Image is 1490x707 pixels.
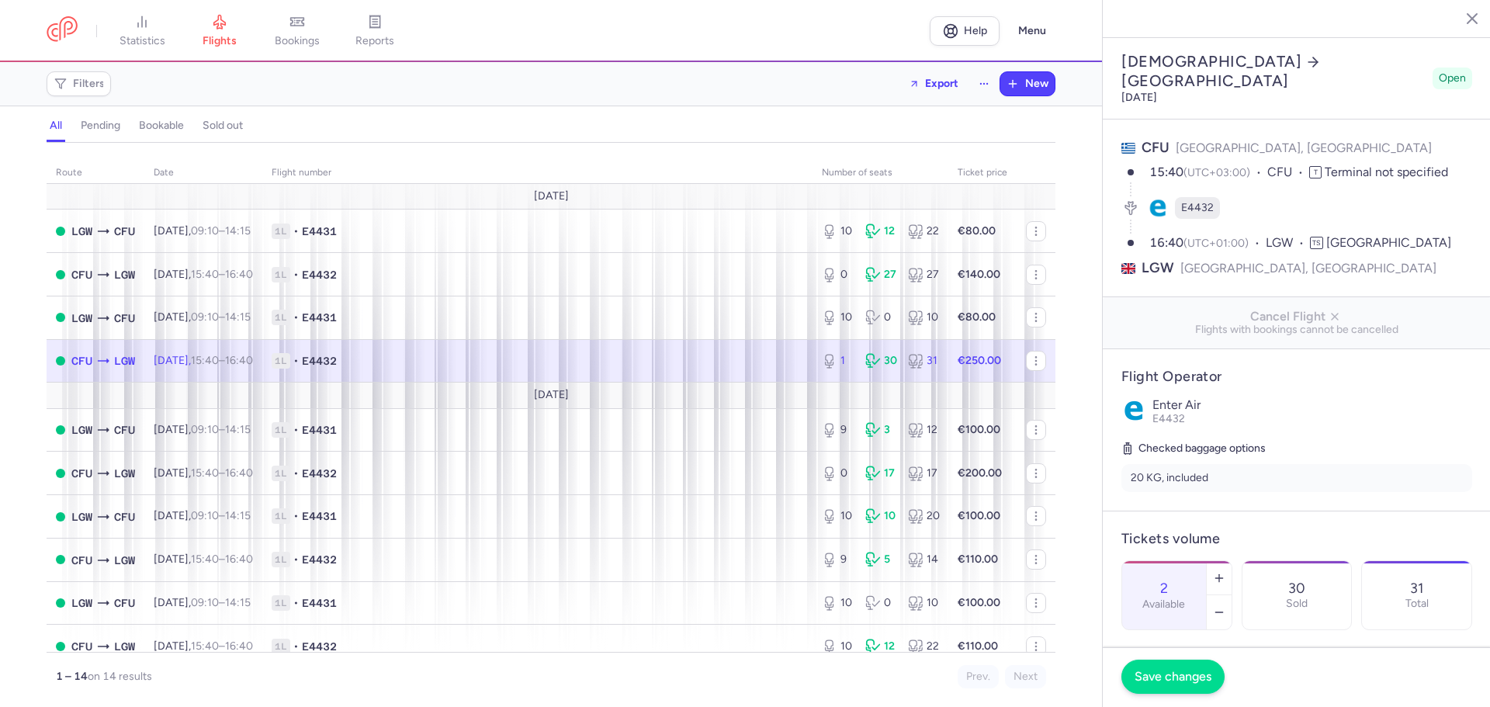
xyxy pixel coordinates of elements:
strong: €100.00 [958,509,1000,522]
time: 14:15 [225,423,251,436]
strong: €140.00 [958,268,1000,281]
button: New [1000,72,1055,95]
span: LGW [114,465,135,482]
h4: sold out [203,119,243,133]
span: – [191,553,253,566]
time: 14:15 [225,310,251,324]
div: 10 [822,639,853,654]
div: 20 [908,508,939,524]
time: 14:15 [225,224,251,237]
span: [DATE], [154,423,251,436]
strong: €80.00 [958,224,996,237]
time: 16:40 [225,354,253,367]
p: Total [1405,598,1429,610]
time: 14:15 [225,596,251,609]
span: LGW [114,552,135,569]
a: bookings [258,14,336,48]
span: E4432 [1152,412,1185,425]
div: 10 [822,224,853,239]
div: 12 [908,422,939,438]
time: 15:40 [191,268,219,281]
h4: Flight Operator [1121,368,1472,386]
li: 20 KG, included [1121,464,1472,492]
p: Sold [1286,598,1308,610]
time: 14:15 [225,509,251,522]
span: 1L [272,639,290,654]
time: 15:40 [191,466,219,480]
div: 5 [865,552,896,567]
div: 10 [908,595,939,611]
span: reports [355,34,394,48]
span: E4432 [302,552,337,567]
div: 0 [822,267,853,282]
span: [DATE], [154,268,253,281]
button: Next [1005,665,1046,688]
span: – [191,596,251,609]
strong: 1 – 14 [56,670,88,683]
time: 09:10 [191,423,219,436]
div: 10 [908,310,939,325]
span: Save changes [1135,670,1211,684]
span: • [293,552,299,567]
span: [DATE] [534,389,569,401]
div: 22 [908,224,939,239]
time: 16:40 [225,268,253,281]
time: 16:40 [225,553,253,566]
span: – [191,423,251,436]
time: 09:10 [191,596,219,609]
span: E4432 [1181,200,1214,216]
span: [DATE], [154,354,253,367]
button: Save changes [1121,660,1225,694]
span: [GEOGRAPHIC_DATA], [GEOGRAPHIC_DATA] [1176,140,1432,155]
span: CFU [114,421,135,438]
span: CFU [114,223,135,240]
div: 10 [822,508,853,524]
span: 1L [272,353,290,369]
a: statistics [103,14,181,48]
a: CitizenPlane red outlined logo [47,16,78,45]
strong: €110.00 [958,553,998,566]
div: 12 [865,224,896,239]
span: • [293,595,299,611]
span: CFU [1267,164,1309,182]
button: Filters [47,72,110,95]
th: Ticket price [948,161,1017,185]
h4: pending [81,119,120,133]
span: Export [925,78,958,89]
figure: E4 airline logo [1147,197,1169,219]
span: • [293,508,299,524]
strong: €100.00 [958,423,1000,436]
div: 1 [822,353,853,369]
span: 1L [272,595,290,611]
th: date [144,161,262,185]
span: – [191,310,251,324]
h4: Tickets volume [1121,530,1472,548]
span: LGW [114,638,135,655]
strong: €80.00 [958,310,996,324]
span: LGW [71,594,92,612]
span: [DATE], [154,466,253,480]
span: E4432 [302,466,337,481]
div: 31 [908,353,939,369]
div: 0 [865,595,896,611]
strong: €100.00 [958,596,1000,609]
h5: Checked baggage options [1121,439,1472,458]
span: – [191,466,253,480]
span: • [293,466,299,481]
span: [DATE], [154,553,253,566]
span: E4431 [302,310,337,325]
span: (UTC+01:00) [1183,237,1249,250]
time: 16:40 [225,466,253,480]
span: E4432 [302,353,337,369]
time: 09:10 [191,224,219,237]
span: [DATE], [154,509,251,522]
span: LGW [1142,258,1174,278]
strong: €200.00 [958,466,1002,480]
div: 9 [822,552,853,567]
span: [DATE], [154,224,251,237]
span: LGW [114,266,135,283]
th: Flight number [262,161,813,185]
p: 30 [1288,581,1305,596]
span: CFU [71,266,92,283]
div: 17 [865,466,896,481]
